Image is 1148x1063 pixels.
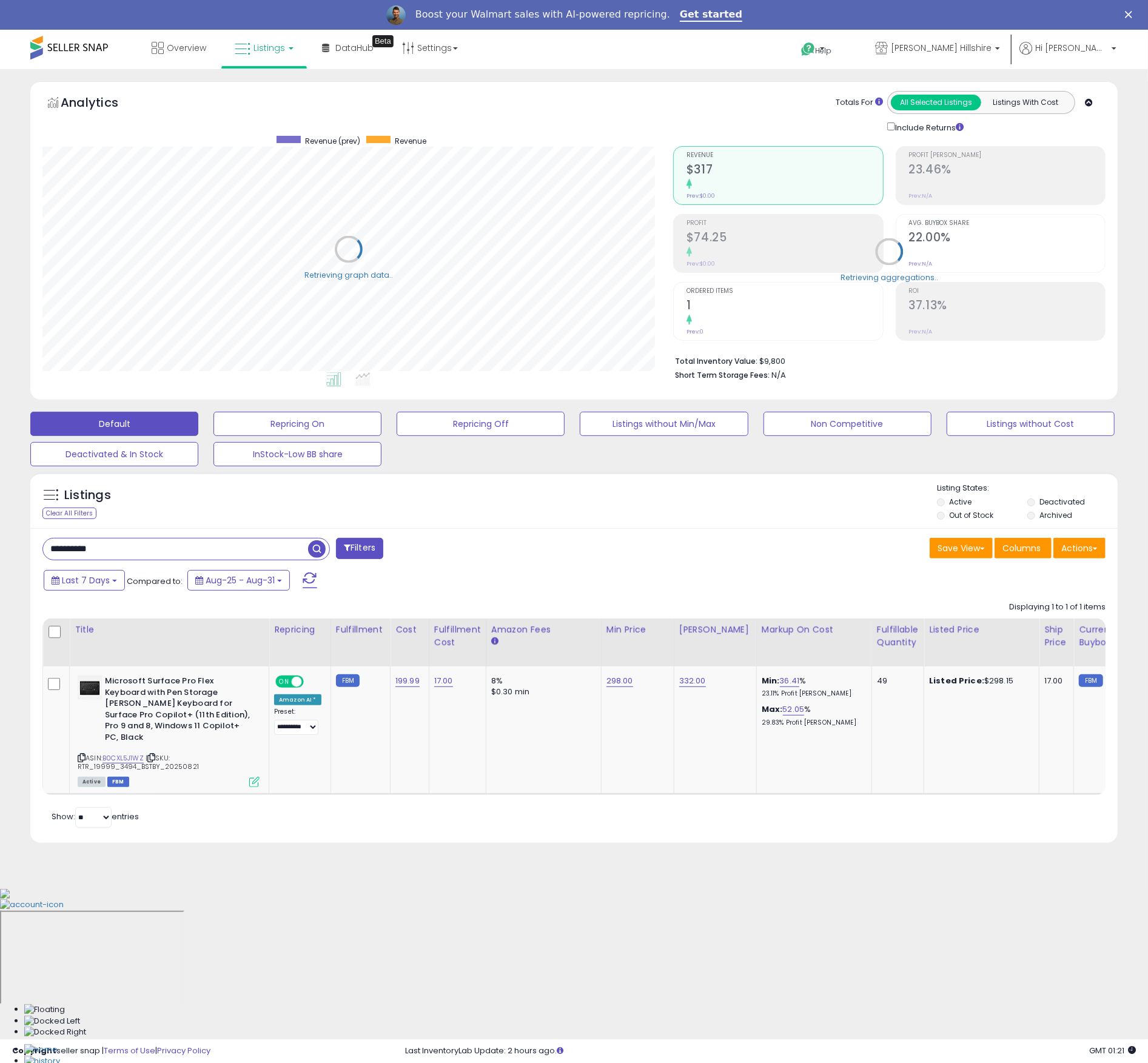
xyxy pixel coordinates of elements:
[762,689,862,698] p: 23.11% Profit [PERSON_NAME]
[680,8,742,22] a: Get started
[816,45,832,56] span: Help
[213,412,381,436] button: Repricing On
[679,675,706,687] a: 332.00
[102,753,144,763] a: B0CXL5J1WZ
[393,30,467,66] a: Settings
[61,94,142,114] h5: Analytics
[995,538,1052,558] button: Columns
[1125,11,1137,18] div: Close
[44,570,125,591] button: Last 7 Days
[679,623,751,636] div: [PERSON_NAME]
[491,623,596,636] div: Amazon Fees
[929,675,984,686] b: Listed Price:
[877,623,919,649] div: Fulfillable Quantity
[783,703,805,716] a: 52.05
[313,30,383,66] a: DataHub
[981,95,1071,110] button: Listings With Cost
[878,120,978,134] div: Include Returns
[30,412,198,436] button: Default
[127,575,183,587] span: Compared to:
[606,623,669,636] div: Min Price
[335,42,374,54] span: DataHub
[206,574,275,586] span: Aug-25 - Aug-31
[434,623,481,649] div: Fulfillment Cost
[62,574,110,586] span: Last 7 Days
[491,686,592,697] div: $0.30 min
[866,30,1009,69] a: [PERSON_NAME] Hillshire
[949,510,993,520] label: Out of Stock
[949,497,972,507] label: Active
[1009,602,1106,613] div: Displaying 1 to 1 of 1 items
[64,487,111,504] h5: Listings
[167,42,206,54] span: Overview
[1053,538,1106,558] button: Actions
[929,623,1034,636] div: Listed Price
[302,677,321,687] span: OFF
[395,623,424,636] div: Cost
[762,676,862,698] div: %
[434,675,453,687] a: 17.00
[336,538,383,559] button: Filters
[274,694,321,705] div: Amazon AI *
[891,95,981,110] button: All Selected Listings
[78,676,260,785] div: ASIN:
[756,619,871,666] th: The percentage added to the cost of goods (COGS) that forms the calculator for Min & Max prices.
[780,675,800,687] a: 36.41
[762,675,780,686] b: Min:
[78,676,102,700] img: 411cbvAMQBL._SL40_.jpg
[304,270,393,281] div: Retrieving graph data..
[24,1027,86,1038] img: Docked Right
[764,412,931,436] button: Non Competitive
[52,811,139,822] span: Show: entries
[762,704,862,726] div: %
[791,33,856,69] a: Help
[762,719,862,727] p: 29.83% Profit [PERSON_NAME]
[1035,42,1108,54] span: Hi [PERSON_NAME]
[1019,42,1116,69] a: Hi [PERSON_NAME]
[891,42,992,54] span: [PERSON_NAME] Hillshire
[929,676,1030,686] div: $298.15
[274,708,321,735] div: Preset:
[397,412,565,436] button: Repricing Off
[1044,623,1069,649] div: Ship Price
[226,30,303,66] a: Listings
[78,753,199,771] span: | SKU: RTR_19999_3494_BSTBY_20250821
[1079,674,1103,687] small: FBM
[277,677,292,687] span: ON
[491,676,592,686] div: 8%
[75,623,264,636] div: Title
[606,675,633,687] a: 298.00
[937,483,1118,494] p: Listing States:
[372,35,394,47] div: Tooltip anchor
[1039,510,1072,520] label: Archived
[877,676,915,686] div: 49
[253,42,285,54] span: Listings
[836,97,883,109] div: Totals For
[24,1016,80,1027] img: Docked Left
[274,623,326,636] div: Repricing
[1044,676,1064,686] div: 17.00
[213,442,381,466] button: InStock-Low BB share
[143,30,215,66] a: Overview
[386,5,406,25] img: Profile image for Adrian
[801,42,816,57] i: Get Help
[1039,497,1085,507] label: Deactivated
[42,508,96,519] div: Clear All Filters
[24,1004,65,1016] img: Floating
[107,777,129,787] span: FBM
[187,570,290,591] button: Aug-25 - Aug-31
[395,675,420,687] a: 199.99
[336,674,360,687] small: FBM
[762,623,867,636] div: Markup on Cost
[1002,542,1041,554] span: Columns
[930,538,993,558] button: Save View
[841,272,938,283] div: Retrieving aggregations..
[491,636,498,647] small: Amazon Fees.
[336,623,385,636] div: Fulfillment
[1079,623,1141,649] div: Current Buybox Price
[105,676,252,746] b: Microsoft Surface Pro Flex Keyboard with Pen Storage [PERSON_NAME] Keyboard for Surface Pro Copil...
[762,703,783,715] b: Max:
[24,1044,58,1056] img: Home
[947,412,1115,436] button: Listings without Cost
[580,412,748,436] button: Listings without Min/Max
